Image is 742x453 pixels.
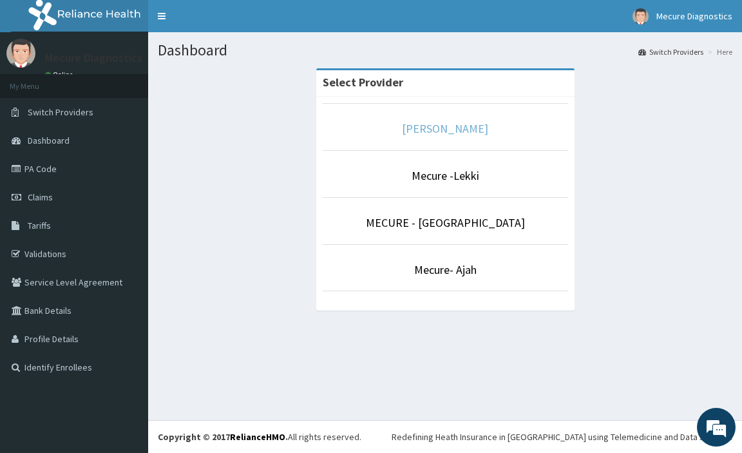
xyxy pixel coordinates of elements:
div: Minimize live chat window [211,6,242,37]
span: Dashboard [28,135,70,146]
a: Mecure -Lekki [412,168,479,183]
div: Chat with us now [67,72,216,89]
div: Redefining Heath Insurance in [GEOGRAPHIC_DATA] using Telemedicine and Data Science! [392,430,732,443]
footer: All rights reserved. [148,420,742,453]
img: d_794563401_company_1708531726252_794563401 [24,64,52,97]
a: Mecure- Ajah [414,262,477,277]
a: Online [45,70,76,79]
a: MECURE - [GEOGRAPHIC_DATA] [366,215,525,230]
img: User Image [6,39,35,68]
strong: Select Provider [323,75,403,90]
span: We're online! [75,141,178,271]
p: Mecure Diagnostics [45,52,142,64]
span: Mecure Diagnostics [656,10,732,22]
a: RelianceHMO [230,431,285,443]
img: User Image [633,8,649,24]
span: Claims [28,191,53,203]
a: [PERSON_NAME] [402,121,488,136]
h1: Dashboard [158,42,732,59]
li: Here [705,46,732,57]
span: Switch Providers [28,106,93,118]
strong: Copyright © 2017 . [158,431,288,443]
a: Switch Providers [638,46,703,57]
span: Tariffs [28,220,51,231]
textarea: Type your message and hit 'Enter' [6,310,245,355]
